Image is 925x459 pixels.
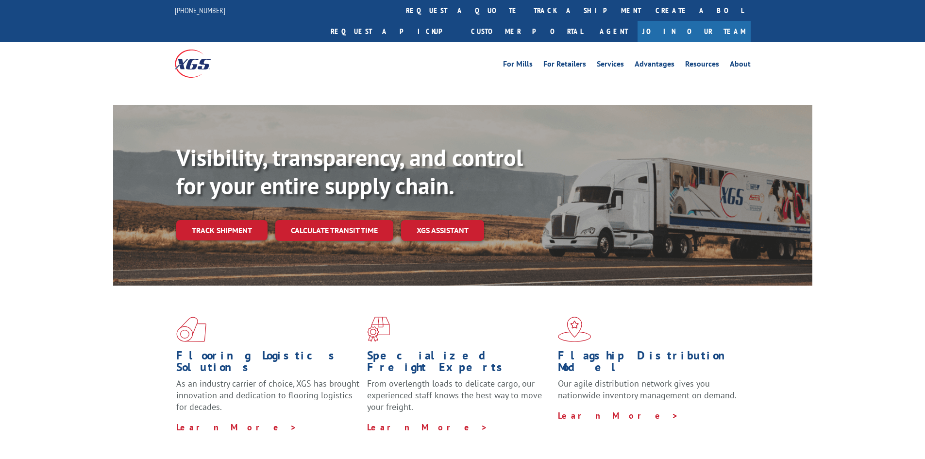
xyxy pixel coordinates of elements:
span: Our agile distribution network gives you nationwide inventory management on demand. [558,378,737,401]
a: Learn More > [558,410,679,421]
p: From overlength loads to delicate cargo, our experienced staff knows the best way to move your fr... [367,378,551,421]
h1: Specialized Freight Experts [367,350,551,378]
a: Advantages [635,60,674,71]
a: Learn More > [367,422,488,433]
a: Customer Portal [464,21,590,42]
a: Agent [590,21,638,42]
a: [PHONE_NUMBER] [175,5,225,15]
a: Learn More > [176,422,297,433]
img: xgs-icon-focused-on-flooring-red [367,317,390,342]
a: Join Our Team [638,21,751,42]
img: xgs-icon-flagship-distribution-model-red [558,317,591,342]
a: Calculate transit time [275,220,393,241]
img: xgs-icon-total-supply-chain-intelligence-red [176,317,206,342]
a: About [730,60,751,71]
a: XGS ASSISTANT [401,220,484,241]
a: For Retailers [543,60,586,71]
b: Visibility, transparency, and control for your entire supply chain. [176,142,523,201]
h1: Flagship Distribution Model [558,350,741,378]
a: Track shipment [176,220,268,240]
a: Services [597,60,624,71]
h1: Flooring Logistics Solutions [176,350,360,378]
span: As an industry carrier of choice, XGS has brought innovation and dedication to flooring logistics... [176,378,359,412]
a: Resources [685,60,719,71]
a: Request a pickup [323,21,464,42]
a: For Mills [503,60,533,71]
